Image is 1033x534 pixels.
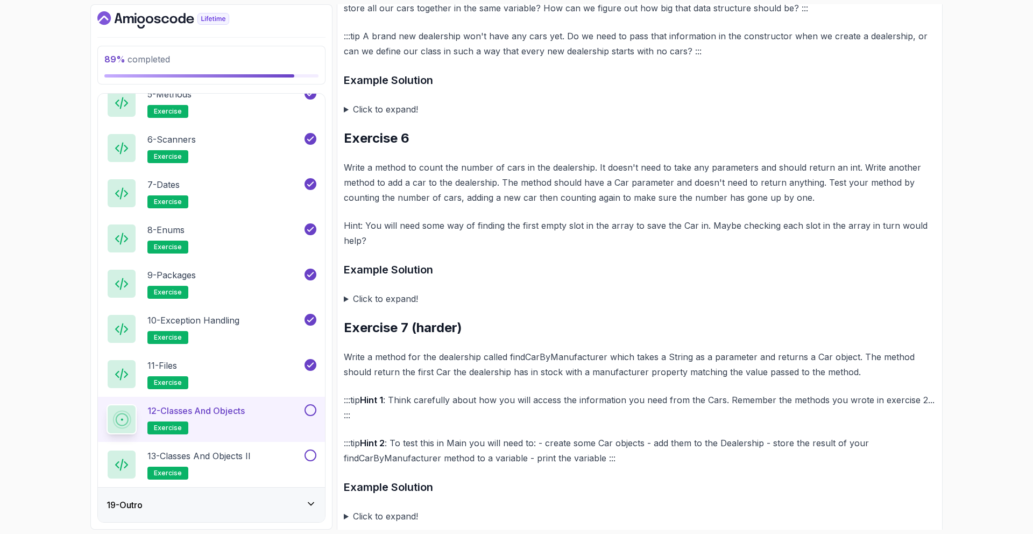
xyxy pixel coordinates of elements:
button: 12-Classes and Objectsexercise [107,404,316,434]
p: 12 - Classes and Objects [147,404,245,417]
p: 11 - Files [147,359,177,372]
span: exercise [154,107,182,116]
summary: Click to expand! [344,291,936,306]
span: exercise [154,198,182,206]
button: 5-Methodsexercise [107,88,316,118]
a: Dashboard [97,11,254,29]
span: exercise [154,288,182,297]
button: 10-Exception Handlingexercise [107,314,316,344]
h3: Example Solution [344,479,936,496]
button: 8-Enumsexercise [107,223,316,254]
span: completed [104,54,170,65]
p: 10 - Exception Handling [147,314,239,327]
p: 6 - Scanners [147,133,196,146]
p: Hint: You will need some way of finding the first empty slot in the array to save the Car in. May... [344,218,936,248]
p: 7 - Dates [147,178,180,191]
h2: Exercise 6 [344,130,936,147]
p: 13 - Classes and Objects II [147,449,251,462]
strong: Hint 2 [360,438,385,448]
button: 13-Classes and Objects IIexercise [107,449,316,480]
span: exercise [154,152,182,161]
span: exercise [154,333,182,342]
button: 19-Outro [98,488,325,522]
summary: Click to expand! [344,509,936,524]
p: 8 - Enums [147,223,185,236]
h3: 19 - Outro [107,498,143,511]
button: 6-Scannersexercise [107,133,316,163]
summary: Click to expand! [344,102,936,117]
span: exercise [154,378,182,387]
p: :::tip : Think carefully about how you will access the information you need from the Cars. Rememb... [344,392,936,423]
p: Write a method for the dealership called findCarByManufacturer which takes a String as a paramete... [344,349,936,380]
p: :::tip : To test this in Main you will need to: - create some Car objects - add them to the Deale... [344,435,936,466]
span: exercise [154,469,182,477]
span: exercise [154,243,182,251]
p: 5 - Methods [147,88,192,101]
h2: Exercise 7 (harder) [344,319,936,336]
strong: Hint 1 [360,395,383,405]
button: 9-Packagesexercise [107,269,316,299]
span: 89 % [104,54,125,65]
button: 7-Datesexercise [107,178,316,208]
p: Write a method to count the number of cars in the dealership. It doesn't need to take any paramet... [344,160,936,205]
p: :::tip A brand new dealership won't have any cars yet. Do we need to pass that information in the... [344,29,936,59]
h3: Example Solution [344,261,936,278]
span: exercise [154,424,182,432]
h3: Example Solution [344,72,936,89]
button: 11-Filesexercise [107,359,316,389]
p: 9 - Packages [147,269,196,282]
